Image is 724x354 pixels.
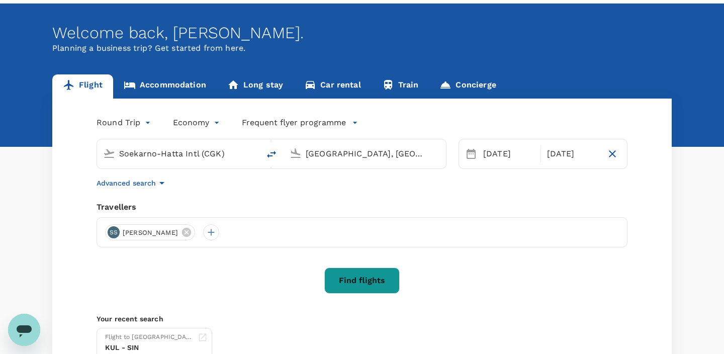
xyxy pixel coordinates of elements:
a: Train [372,74,429,99]
div: SS [108,226,120,238]
input: Going to [306,146,425,161]
span: [PERSON_NAME] [117,228,184,238]
div: SS[PERSON_NAME] [105,224,195,240]
a: Concierge [429,74,506,99]
div: Round Trip [97,115,153,131]
div: Economy [173,115,222,131]
iframe: Button to launch messaging window [8,314,40,346]
div: Welcome back , [PERSON_NAME] . [52,24,672,42]
a: Accommodation [113,74,217,99]
input: Depart from [119,146,238,161]
a: Flight [52,74,113,99]
p: Your recent search [97,314,627,324]
div: Flight to [GEOGRAPHIC_DATA] [105,332,194,342]
button: Advanced search [97,177,168,189]
div: [DATE] [479,144,538,164]
button: Find flights [324,268,400,294]
div: [DATE] [543,144,602,164]
div: KUL - SIN [105,342,194,353]
div: Travellers [97,201,627,213]
button: Open [252,152,254,154]
p: Planning a business trip? Get started from here. [52,42,672,54]
a: Car rental [294,74,372,99]
button: Open [439,152,441,154]
p: Frequent flyer programme [242,117,346,129]
button: delete [259,142,284,166]
p: Advanced search [97,178,156,188]
button: Frequent flyer programme [242,117,358,129]
a: Long stay [217,74,294,99]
